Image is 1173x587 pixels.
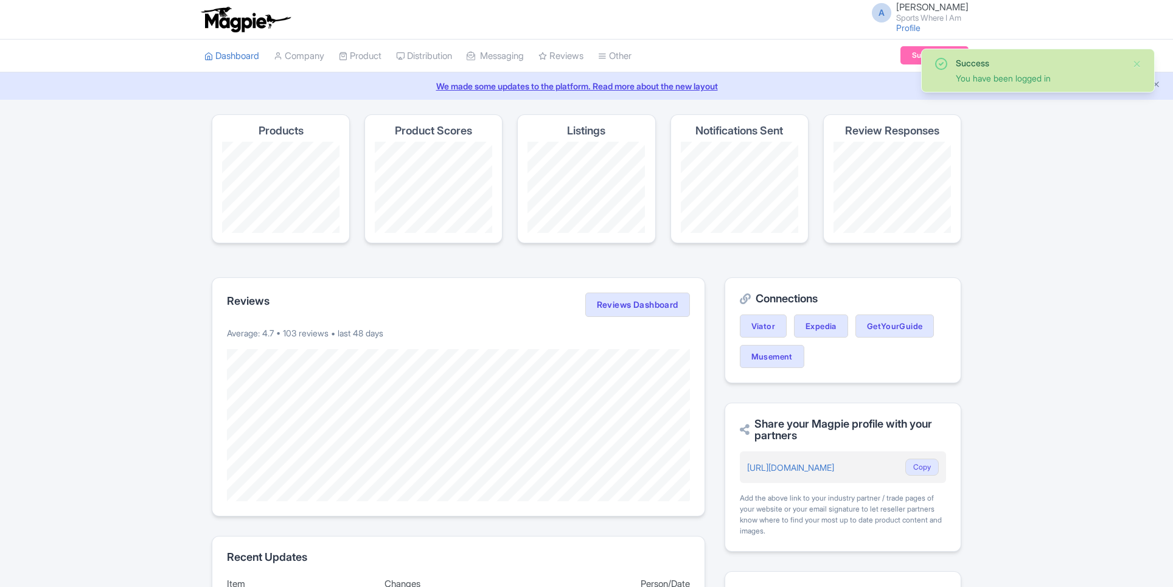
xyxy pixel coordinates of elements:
button: Close [1132,57,1142,71]
a: Messaging [467,40,524,73]
a: Other [598,40,632,73]
h4: Product Scores [395,125,472,137]
span: [PERSON_NAME] [896,1,969,13]
div: Add the above link to your industry partner / trade pages of your website or your email signature... [740,493,946,537]
h2: Connections [740,293,946,305]
small: Sports Where I Am [896,14,969,22]
a: A [PERSON_NAME] Sports Where I Am [865,2,969,22]
a: Company [274,40,324,73]
a: Reviews [538,40,583,73]
a: Product [339,40,381,73]
a: [URL][DOMAIN_NAME] [747,462,834,473]
div: Success [956,57,1123,69]
h2: Reviews [227,295,270,307]
a: Distribution [396,40,452,73]
a: Dashboard [204,40,259,73]
a: We made some updates to the platform. Read more about the new layout [7,80,1166,92]
a: GetYourGuide [855,314,935,338]
a: Musement [740,345,804,368]
div: You have been logged in [956,72,1123,85]
span: A [872,3,891,23]
h2: Recent Updates [227,551,690,563]
a: Profile [896,23,921,33]
a: Reviews Dashboard [585,293,690,317]
button: Copy [905,459,939,476]
a: Expedia [794,314,848,338]
button: Close announcement [1152,78,1161,92]
a: Viator [740,314,787,338]
h4: Review Responses [845,125,939,137]
h4: Notifications Sent [695,125,783,137]
h4: Products [259,125,304,137]
p: Average: 4.7 • 103 reviews • last 48 days [227,327,690,339]
img: logo-ab69f6fb50320c5b225c76a69d11143b.png [198,6,293,33]
h4: Listings [567,125,605,137]
h2: Share your Magpie profile with your partners [740,418,946,442]
a: Subscription [900,46,969,64]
